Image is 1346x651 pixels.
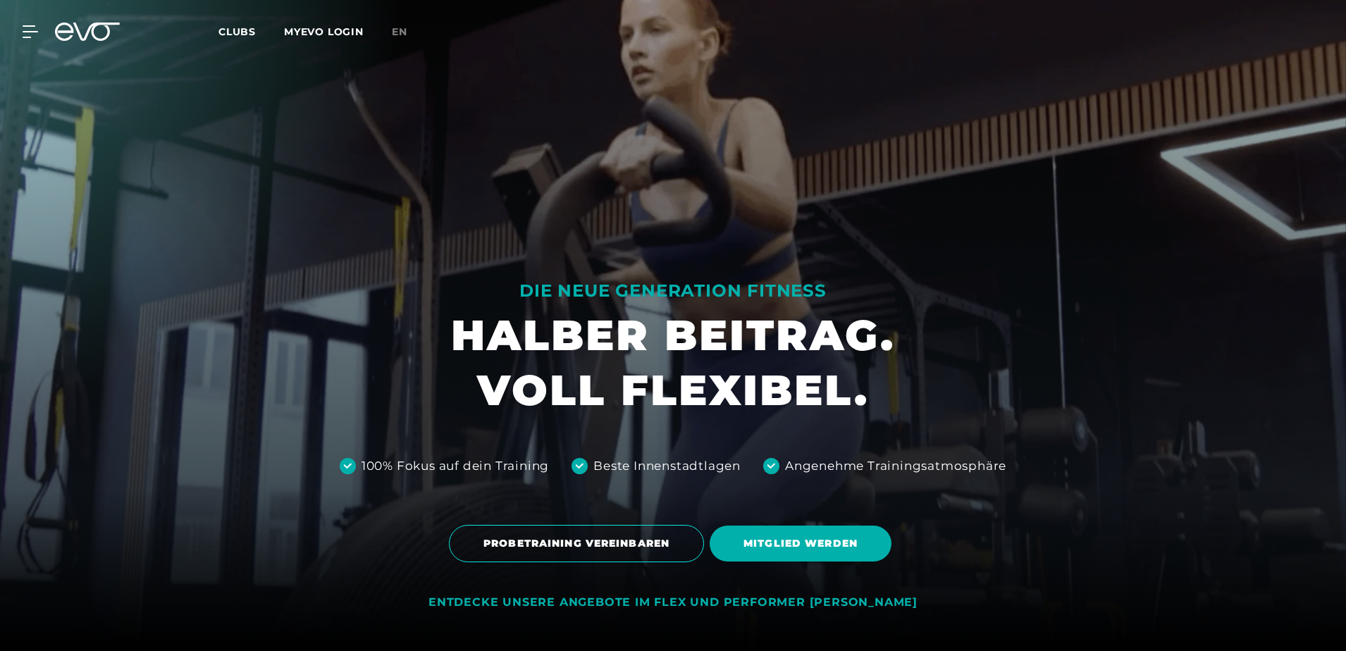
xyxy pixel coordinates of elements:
[218,25,284,38] a: Clubs
[710,515,897,572] a: MITGLIED WERDEN
[428,595,918,610] div: ENTDECKE UNSERE ANGEBOTE IM FLEX UND PERFORMER [PERSON_NAME]
[785,457,1006,476] div: Angenehme Trainingsatmosphäre
[451,280,895,302] div: DIE NEUE GENERATION FITNESS
[362,457,549,476] div: 100% Fokus auf dein Training
[593,457,741,476] div: Beste Innenstadtlagen
[449,514,710,573] a: PROBETRAINING VEREINBAREN
[392,24,424,40] a: en
[284,25,364,38] a: MYEVO LOGIN
[451,308,895,418] h1: HALBER BEITRAG. VOLL FLEXIBEL.
[218,25,256,38] span: Clubs
[483,536,669,551] span: PROBETRAINING VEREINBAREN
[743,536,858,551] span: MITGLIED WERDEN
[392,25,407,38] span: en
